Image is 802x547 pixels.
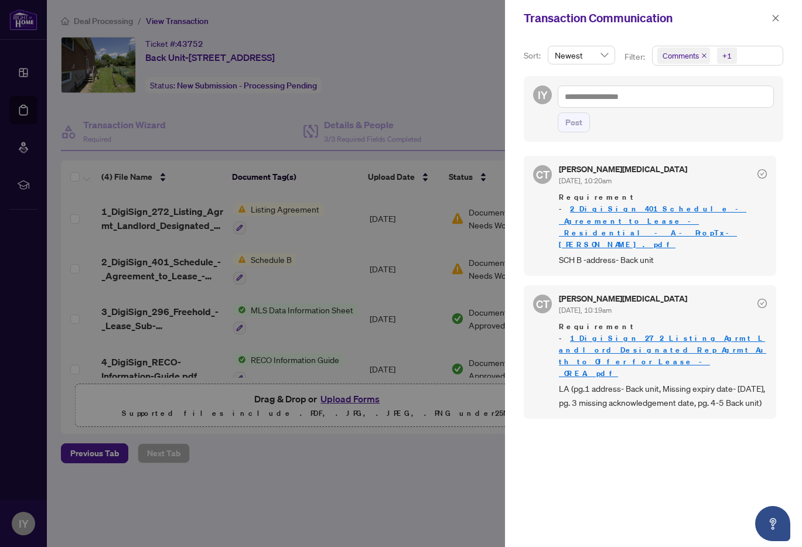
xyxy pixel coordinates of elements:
[559,253,767,266] span: SCH B -address- Back unit
[559,176,612,185] span: [DATE], 10:20am
[559,333,766,378] a: 1_DigiSign_272_Listing_Agrmt_Landlord_Designated_Rep_Agrmt_Auth_to_Offer_for_Lease_-_OREA.pdf
[559,204,746,249] a: 2_DigiSign_401_Schedule_-_Agreement_to_Lease_-_Residential_-_A_-_PropTx-[PERSON_NAME].pdf
[559,321,767,380] span: Requirement -
[558,112,590,132] button: Post
[559,306,612,314] span: [DATE], 10:19am
[701,53,707,59] span: close
[757,169,767,179] span: check-circle
[524,9,768,27] div: Transaction Communication
[772,14,780,22] span: close
[536,296,550,312] span: CT
[624,50,647,63] p: Filter:
[524,49,543,62] p: Sort:
[559,192,767,250] span: Requirement -
[555,46,608,64] span: Newest
[663,50,699,61] span: Comments
[722,50,732,61] div: +1
[559,295,687,303] h5: [PERSON_NAME][MEDICAL_DATA]
[757,299,767,308] span: check-circle
[538,87,548,103] span: IY
[559,165,687,173] h5: [PERSON_NAME][MEDICAL_DATA]
[536,166,550,183] span: CT
[657,47,710,64] span: Comments
[559,382,767,409] span: LA (pg.1 address- Back unit, Missing expiry date- [DATE], pg. 3 missing acknowledgement date, pg....
[755,506,790,541] button: Open asap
